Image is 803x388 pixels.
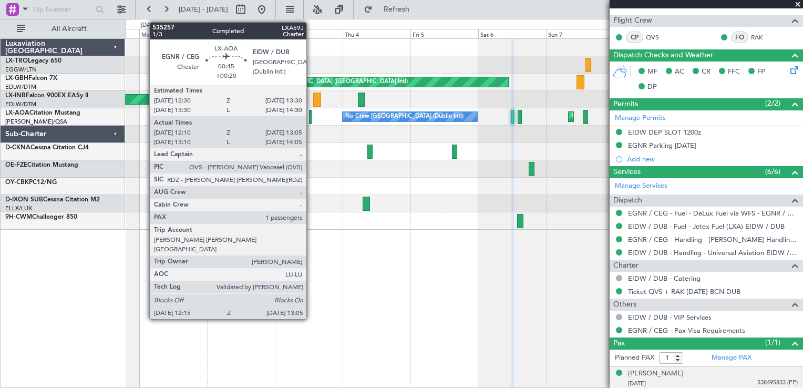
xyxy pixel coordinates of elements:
[5,214,32,220] span: 9H-CWM
[712,353,751,363] a: Manage PAX
[27,25,111,33] span: All Aircraft
[646,33,670,42] a: QVS
[5,205,32,212] a: ELLX/LUX
[410,29,478,38] div: Fri 5
[615,113,666,124] a: Manage Permits
[628,287,740,296] a: Ticket QVS + RAK [DATE] BCN-DUB
[613,195,642,207] span: Dispatch
[5,197,43,203] span: D-IXON SUB
[5,145,89,151] a: D-CKNACessna Citation CJ4
[613,98,638,110] span: Permits
[5,179,29,186] span: OY-CBK
[5,179,57,186] a: OY-CBKPC12/NG
[615,353,654,363] label: Planned PAX
[702,67,711,77] span: CR
[5,93,88,99] a: LX-INBFalcon 900EX EASy II
[751,33,775,42] a: RAK
[628,380,646,387] span: [DATE]
[613,299,636,311] span: Others
[139,29,207,38] div: Mon 1
[141,21,159,30] div: [DATE]
[626,32,643,43] div: CP
[628,248,798,257] a: EIDW / DUB - Handling - Universal Aviation EIDW / DUB
[728,67,740,77] span: FFC
[628,274,701,283] a: EIDW / DUB - Catering
[5,75,57,81] a: LX-GBHFalcon 7X
[613,338,625,350] span: Pax
[5,110,80,116] a: LX-AOACitation Mustang
[345,109,464,125] div: No Crew [GEOGRAPHIC_DATA] (Dublin Intl)
[731,32,748,43] div: FO
[628,313,712,322] a: EIDW / DUB - VIP Services
[5,58,28,64] span: LX-TRO
[613,166,641,178] span: Services
[5,66,37,74] a: EGGW/LTN
[375,6,419,13] span: Refresh
[478,29,546,38] div: Sat 6
[765,98,780,109] span: (2/2)
[613,49,713,62] span: Dispatch Checks and Weather
[5,58,61,64] a: LX-TROLegacy 650
[5,162,27,168] span: OE-FZE
[359,1,422,18] button: Refresh
[5,162,78,168] a: OE-FZECitation Mustang
[757,67,765,77] span: FP
[647,67,657,77] span: MF
[5,197,100,203] a: D-IXON SUBCessna Citation M2
[675,67,684,77] span: AC
[615,181,667,191] a: Manage Services
[627,155,798,164] div: Add new
[5,214,77,220] a: 9H-CWMChallenger 850
[12,21,114,37] button: All Aircraft
[757,379,798,387] span: 538495833 (PP)
[546,29,614,38] div: Sun 7
[32,2,92,17] input: Trip Number
[5,118,67,126] a: [PERSON_NAME]/QSA
[628,326,745,335] a: EGNR / CEG - Pax Visa Requirements
[628,141,696,150] div: EGNR Parking [DATE]
[765,337,780,348] span: (1/1)
[207,29,275,38] div: Tue 2
[179,5,228,14] span: [DATE] - [DATE]
[5,110,29,116] span: LX-AOA
[343,29,410,38] div: Thu 4
[628,235,798,244] a: EGNR / CEG - Handling - [PERSON_NAME] Handling Services EGNR / CEG
[5,93,26,99] span: LX-INB
[647,82,657,93] span: DP
[613,260,639,272] span: Charter
[628,222,785,231] a: EIDW / DUB - Fuel - Jetex Fuel (LXA) EIDW / DUB
[628,369,684,379] div: [PERSON_NAME]
[628,209,798,218] a: EGNR / CEG - Fuel - DeLux Fuel via WFS - EGNR / CEG
[571,109,737,125] div: Planned Maint [GEOGRAPHIC_DATA] ([GEOGRAPHIC_DATA])
[765,166,780,177] span: (6/6)
[613,15,652,27] span: Flight Crew
[5,145,30,151] span: D-CKNA
[5,83,36,91] a: EDLW/DTM
[232,74,408,90] div: Planned Maint [GEOGRAPHIC_DATA] ([GEOGRAPHIC_DATA] Intl)
[5,100,36,108] a: EDLW/DTM
[628,128,701,137] div: EIDW DEP SLOT 1200z
[275,29,343,38] div: Wed 3
[5,75,28,81] span: LX-GBH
